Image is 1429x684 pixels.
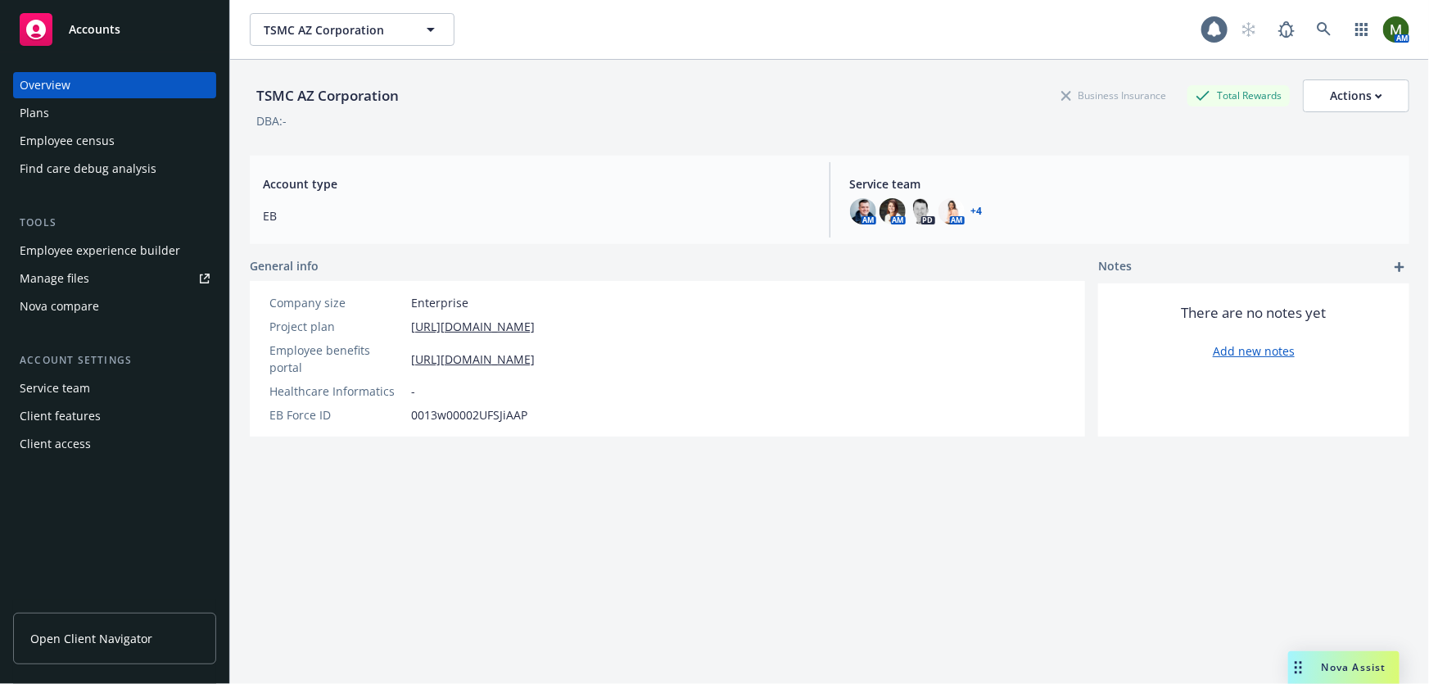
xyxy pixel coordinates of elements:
[1232,13,1265,46] a: Start snowing
[1322,660,1386,674] span: Nova Assist
[269,406,405,424] div: EB Force ID
[269,342,405,376] div: Employee benefits portal
[20,293,99,319] div: Nova compare
[250,257,319,274] span: General info
[269,294,405,311] div: Company size
[263,207,810,224] span: EB
[1270,13,1303,46] a: Report a Bug
[1330,80,1382,111] div: Actions
[1213,342,1295,360] a: Add new notes
[909,198,935,224] img: photo
[13,72,216,98] a: Overview
[1345,13,1378,46] a: Switch app
[250,85,405,106] div: TSMC AZ Corporation
[880,198,906,224] img: photo
[13,265,216,292] a: Manage files
[971,206,983,216] a: +4
[411,294,468,311] span: Enterprise
[13,238,216,264] a: Employee experience builder
[1182,303,1327,323] span: There are no notes yet
[20,100,49,126] div: Plans
[411,406,527,424] span: 0013w00002UFSJiAAP
[20,375,90,401] div: Service team
[411,383,415,400] span: -
[13,156,216,182] a: Find care debug analysis
[20,431,91,457] div: Client access
[20,72,70,98] div: Overview
[938,198,965,224] img: photo
[250,13,454,46] button: TSMC AZ Corporation
[1098,257,1132,277] span: Notes
[13,7,216,52] a: Accounts
[13,431,216,457] a: Client access
[20,238,180,264] div: Employee experience builder
[20,156,156,182] div: Find care debug analysis
[13,403,216,429] a: Client features
[13,375,216,401] a: Service team
[20,403,101,429] div: Client features
[1288,651,1400,684] button: Nova Assist
[30,630,152,647] span: Open Client Navigator
[13,352,216,369] div: Account settings
[269,383,405,400] div: Healthcare Informatics
[20,265,89,292] div: Manage files
[1187,85,1290,106] div: Total Rewards
[13,293,216,319] a: Nova compare
[13,128,216,154] a: Employee census
[13,215,216,231] div: Tools
[1303,79,1409,112] button: Actions
[13,100,216,126] a: Plans
[1308,13,1341,46] a: Search
[1053,85,1174,106] div: Business Insurance
[411,351,535,368] a: [URL][DOMAIN_NAME]
[69,23,120,36] span: Accounts
[850,198,876,224] img: photo
[269,318,405,335] div: Project plan
[20,128,115,154] div: Employee census
[411,318,535,335] a: [URL][DOMAIN_NAME]
[1288,651,1309,684] div: Drag to move
[850,175,1397,193] span: Service team
[264,21,405,39] span: TSMC AZ Corporation
[1390,257,1409,277] a: add
[256,112,287,129] div: DBA: -
[263,175,810,193] span: Account type
[1383,16,1409,43] img: photo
